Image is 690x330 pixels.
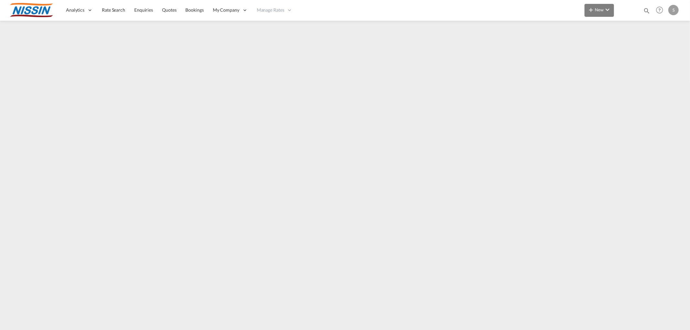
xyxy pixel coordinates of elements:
div: Help [654,5,668,16]
md-icon: icon-magnify [643,7,650,14]
md-icon: icon-plus 400-fg [587,6,595,14]
span: Analytics [66,7,84,13]
span: Help [654,5,665,16]
span: Bookings [186,7,204,13]
span: Rate Search [102,7,125,13]
img: 485da9108dca11f0a63a77e390b9b49c.jpg [10,3,53,17]
span: Quotes [162,7,176,13]
span: New [587,7,611,12]
div: S [668,5,679,15]
md-icon: icon-chevron-down [604,6,611,14]
span: Manage Rates [257,7,284,13]
div: icon-magnify [643,7,650,17]
button: icon-plus 400-fgNewicon-chevron-down [585,4,614,17]
span: My Company [213,7,239,13]
span: Enquiries [134,7,153,13]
